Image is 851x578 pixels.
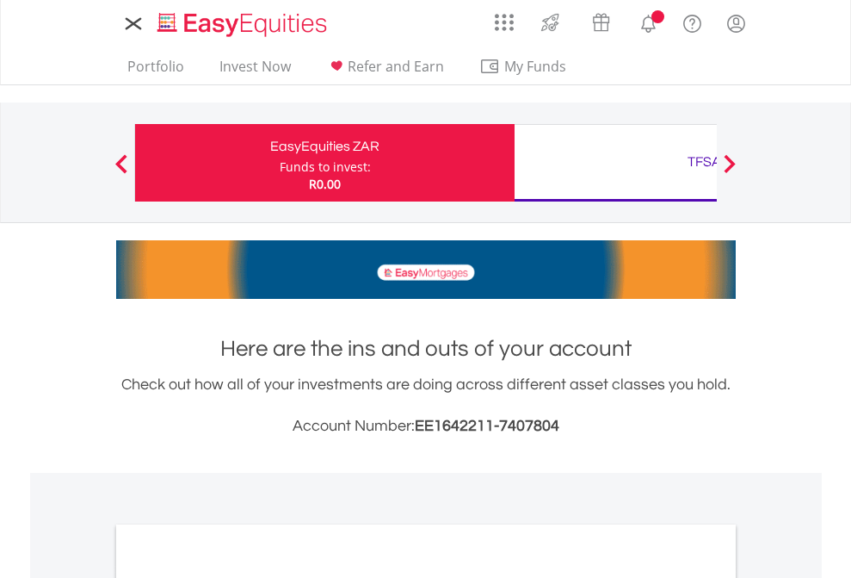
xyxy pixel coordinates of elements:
[145,134,504,158] div: EasyEquities ZAR
[151,4,334,39] a: Home page
[116,333,736,364] h1: Here are the ins and outs of your account
[670,4,714,39] a: FAQ's and Support
[714,4,758,42] a: My Profile
[626,4,670,39] a: Notifications
[587,9,615,36] img: vouchers-v2.svg
[213,58,298,84] a: Invest Now
[280,158,371,176] div: Funds to invest:
[495,13,514,32] img: grid-menu-icon.svg
[104,163,139,180] button: Previous
[319,58,451,84] a: Refer and Earn
[712,163,747,180] button: Next
[309,176,341,192] span: R0.00
[576,4,626,36] a: Vouchers
[536,9,564,36] img: thrive-v2.svg
[120,58,191,84] a: Portfolio
[116,414,736,438] h3: Account Number:
[116,373,736,438] div: Check out how all of your investments are doing across different asset classes you hold.
[415,418,559,434] span: EE1642211-7407804
[484,4,525,32] a: AppsGrid
[154,10,334,39] img: EasyEquities_Logo.png
[479,55,592,78] span: My Funds
[348,57,444,76] span: Refer and Earn
[116,240,736,299] img: EasyMortage Promotion Banner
